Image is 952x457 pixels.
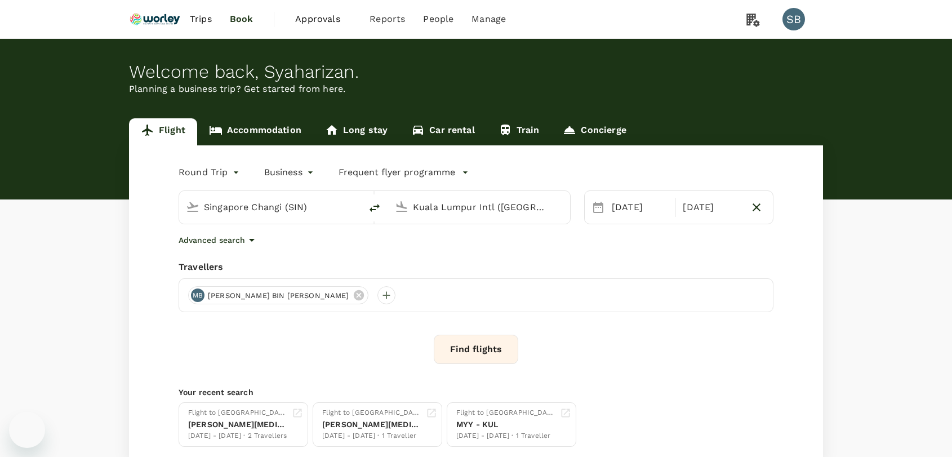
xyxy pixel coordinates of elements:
span: Manage [471,12,506,26]
span: Approvals [295,12,352,26]
a: Accommodation [197,118,313,145]
div: Flight to [GEOGRAPHIC_DATA] [322,407,421,419]
div: MB[PERSON_NAME] BIN [PERSON_NAME] [188,286,368,304]
div: [PERSON_NAME][MEDICAL_DATA] [322,419,421,431]
img: Ranhill Worley Sdn Bhd [129,7,181,32]
span: [PERSON_NAME] BIN [PERSON_NAME] [201,290,356,301]
div: Travellers [179,260,773,274]
div: [PERSON_NAME][MEDICAL_DATA] [188,419,287,431]
input: Going to [413,198,546,216]
a: Long stay [313,118,399,145]
a: Train [487,118,551,145]
span: Trips [190,12,212,26]
iframe: Button to launch messaging window [9,412,45,448]
a: Flight [129,118,197,145]
div: Business [264,163,316,181]
div: [DATE] [607,196,673,219]
p: Planning a business trip? Get started from here. [129,82,823,96]
button: Frequent flyer programme [339,166,469,179]
button: Advanced search [179,233,259,247]
div: MB [191,289,204,302]
a: Car rental [399,118,487,145]
button: Find flights [434,335,518,364]
div: MYY - KUL [456,419,555,431]
div: [DATE] - [DATE] · 1 Traveller [456,431,555,442]
div: SB [782,8,805,30]
p: Your recent search [179,387,773,398]
div: [DATE] - [DATE] · 1 Traveller [322,431,421,442]
input: Depart from [204,198,337,216]
a: Concierge [551,118,638,145]
div: [DATE] - [DATE] · 2 Travellers [188,431,287,442]
div: Flight to [GEOGRAPHIC_DATA] [188,407,287,419]
span: Reports [370,12,405,26]
button: Open [353,206,355,208]
div: Round Trip [179,163,242,181]
span: People [423,12,453,26]
p: Frequent flyer programme [339,166,455,179]
div: Flight to [GEOGRAPHIC_DATA] [456,407,555,419]
p: Advanced search [179,234,245,246]
button: Open [562,206,564,208]
div: Welcome back , Syaharizan . [129,61,823,82]
button: delete [361,194,388,221]
span: Book [230,12,253,26]
div: [DATE] [678,196,744,219]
